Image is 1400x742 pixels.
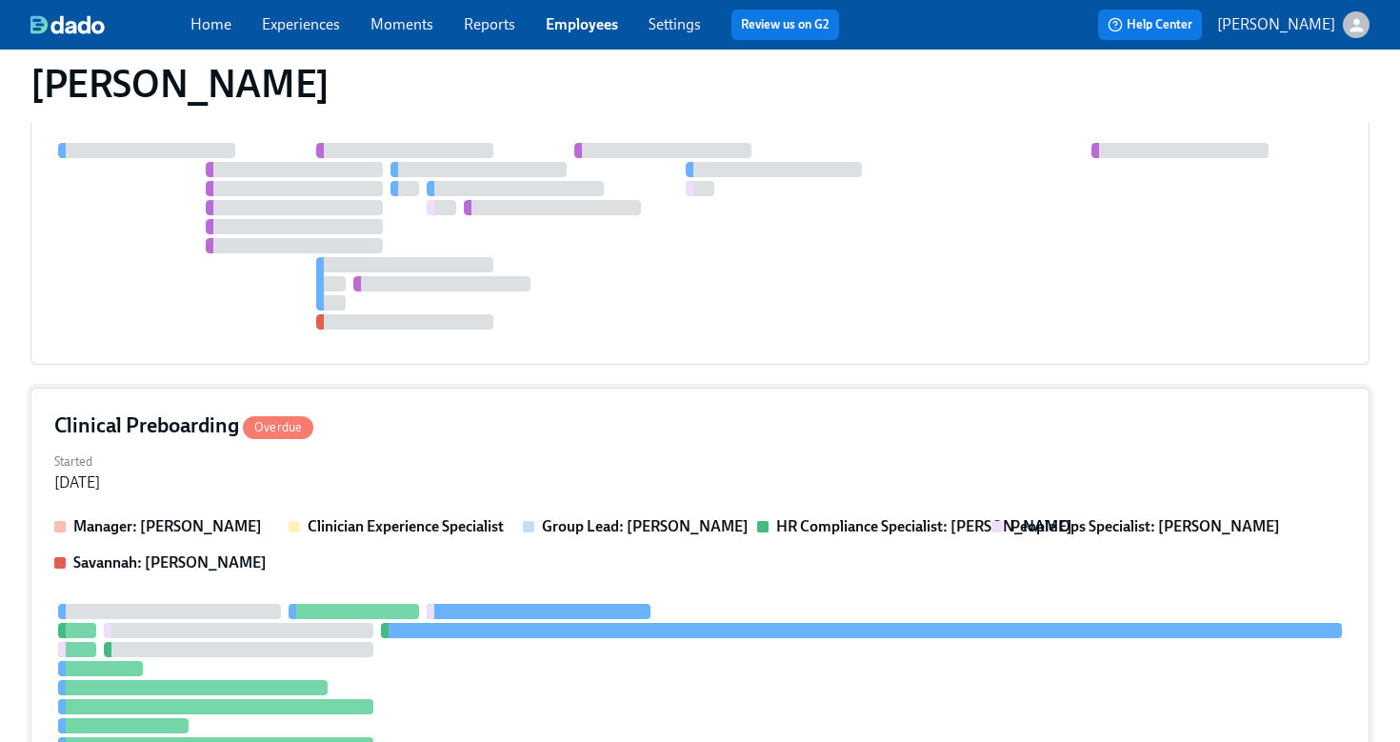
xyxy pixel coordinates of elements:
img: dado [30,15,105,34]
span: Help Center [1108,15,1192,34]
button: Review us on G2 [731,10,839,40]
a: Home [190,15,231,33]
a: Experiences [262,15,340,33]
a: Employees [546,15,618,33]
h1: [PERSON_NAME] [30,61,330,107]
strong: Group Lead: [PERSON_NAME] [542,517,749,535]
a: Review us on G2 [741,15,830,34]
span: Overdue [243,420,313,434]
a: dado [30,15,190,34]
a: Moments [370,15,433,33]
strong: People Ops Specialist: [PERSON_NAME] [1010,517,1280,535]
strong: Savannah: [PERSON_NAME] [73,553,267,572]
p: [PERSON_NAME] [1217,14,1335,35]
strong: Clinician Experience Specialist [308,517,504,535]
button: Help Center [1098,10,1202,40]
h4: Clinical Preboarding [54,411,313,440]
button: [PERSON_NAME] [1217,11,1370,38]
label: Started [54,451,100,472]
strong: Manager: [PERSON_NAME] [73,517,262,535]
div: [DATE] [54,472,100,493]
a: Reports [464,15,515,33]
a: Settings [649,15,701,33]
strong: HR Compliance Specialist: [PERSON_NAME] [776,517,1072,535]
